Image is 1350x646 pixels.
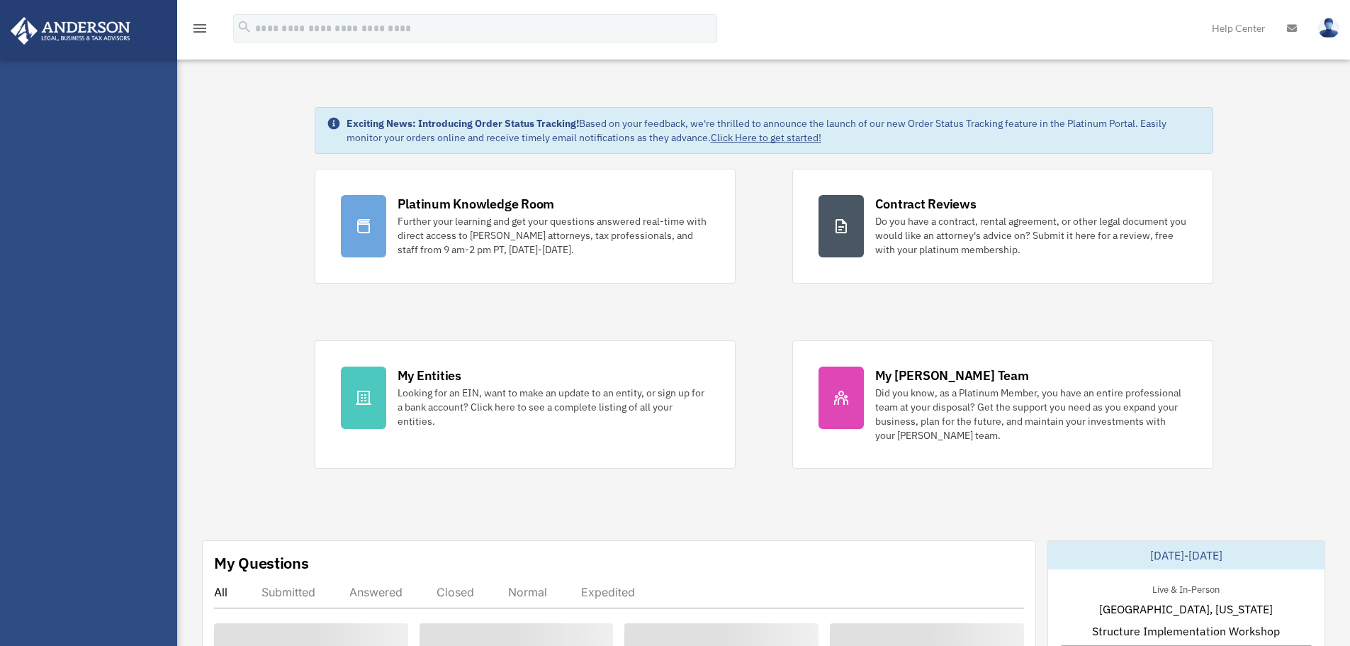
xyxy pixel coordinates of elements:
i: menu [191,20,208,37]
div: Further your learning and get your questions answered real-time with direct access to [PERSON_NAM... [398,214,709,257]
div: My Entities [398,367,461,384]
div: Live & In-Person [1141,581,1231,596]
div: Expedited [581,585,635,599]
div: Answered [349,585,403,599]
a: menu [191,25,208,37]
div: Submitted [261,585,315,599]
div: All [214,585,227,599]
img: User Pic [1318,18,1339,38]
i: search [237,19,252,35]
a: Click Here to get started! [711,131,821,144]
div: Platinum Knowledge Room [398,195,555,213]
div: [DATE]-[DATE] [1048,541,1324,569]
div: Based on your feedback, we're thrilled to announce the launch of our new Order Status Tracking fe... [347,116,1201,145]
a: Platinum Knowledge Room Further your learning and get your questions answered real-time with dire... [315,169,736,284]
div: Looking for an EIN, want to make an update to an entity, or sign up for a bank account? Click her... [398,386,709,428]
a: Contract Reviews Do you have a contract, rental agreement, or other legal document you would like... [792,169,1213,284]
div: Contract Reviews [875,195,977,213]
div: Normal [508,585,547,599]
div: Did you know, as a Platinum Member, you have an entire professional team at your disposal? Get th... [875,386,1187,442]
span: Structure Implementation Workshop [1092,623,1280,640]
div: Closed [437,585,474,599]
div: Do you have a contract, rental agreement, or other legal document you would like an attorney's ad... [875,214,1187,257]
div: My Questions [214,552,309,574]
strong: Exciting News: Introducing Order Status Tracking! [347,117,579,130]
img: Anderson Advisors Platinum Portal [6,17,135,45]
span: [GEOGRAPHIC_DATA], [US_STATE] [1099,601,1273,618]
a: My [PERSON_NAME] Team Did you know, as a Platinum Member, you have an entire professional team at... [792,340,1213,469]
a: My Entities Looking for an EIN, want to make an update to an entity, or sign up for a bank accoun... [315,340,736,469]
div: My [PERSON_NAME] Team [875,367,1029,384]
